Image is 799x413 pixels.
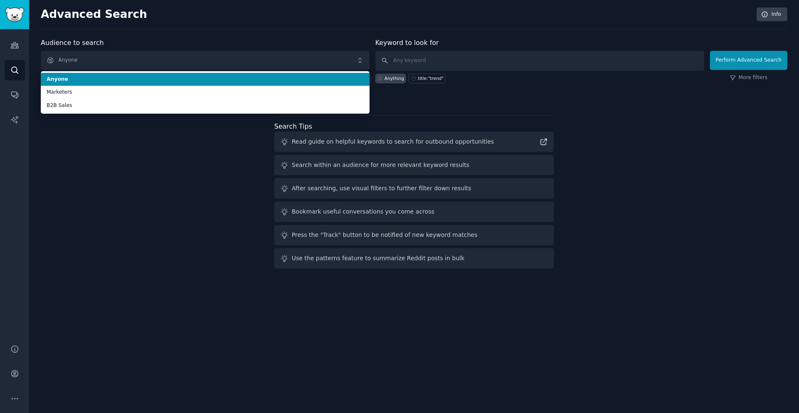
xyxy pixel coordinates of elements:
div: Search within an audience for more relevant keyword results [292,161,469,169]
div: title:"trend" [418,75,444,81]
label: Keyword to look for [375,39,439,47]
span: Marketers [47,89,364,96]
ul: Anyone [41,71,370,114]
div: After searching, use visual filters to further filter down results [292,184,471,193]
button: Perform Advanced Search [710,51,787,70]
div: Read guide on helpful keywords to search for outbound opportunities [292,137,494,146]
button: Anyone [41,51,370,70]
span: Anyone [47,76,364,83]
span: B2B Sales [47,102,364,109]
div: Bookmark useful conversations you come across [292,207,434,216]
div: Press the "Track" button to be notified of new keyword matches [292,231,477,239]
input: Any keyword [375,51,704,71]
div: Use the patterns feature to summarize Reddit posts in bulk [292,254,464,263]
h2: Advanced Search [41,8,752,21]
label: Search Tips [274,122,312,130]
a: Info [757,7,787,22]
div: Anything [385,75,404,81]
label: Audience to search [41,39,104,47]
a: More filters [730,74,767,82]
img: GummySearch logo [5,7,24,22]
